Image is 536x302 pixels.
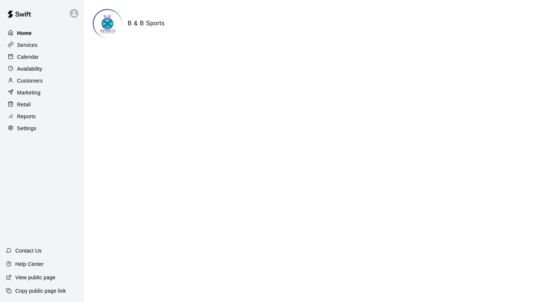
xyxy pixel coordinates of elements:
[6,51,78,62] a: Calendar
[128,19,165,28] h6: B & B Sports
[6,123,78,134] a: Settings
[6,28,78,39] a: Home
[17,65,42,73] p: Availability
[15,247,42,254] p: Contact Us
[15,287,66,295] p: Copy public page link
[17,125,36,132] p: Settings
[17,101,31,108] p: Retail
[17,89,41,96] p: Marketing
[94,10,122,38] img: B & B Sports logo
[6,63,78,74] a: Availability
[17,41,38,49] p: Services
[15,274,55,281] p: View public page
[6,111,78,122] a: Reports
[6,87,78,98] a: Marketing
[6,99,78,110] a: Retail
[15,260,44,268] p: Help Center
[17,77,43,84] p: Customers
[17,53,39,61] p: Calendar
[17,113,36,120] p: Reports
[6,39,78,51] a: Services
[6,75,78,86] a: Customers
[17,29,32,37] p: Home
